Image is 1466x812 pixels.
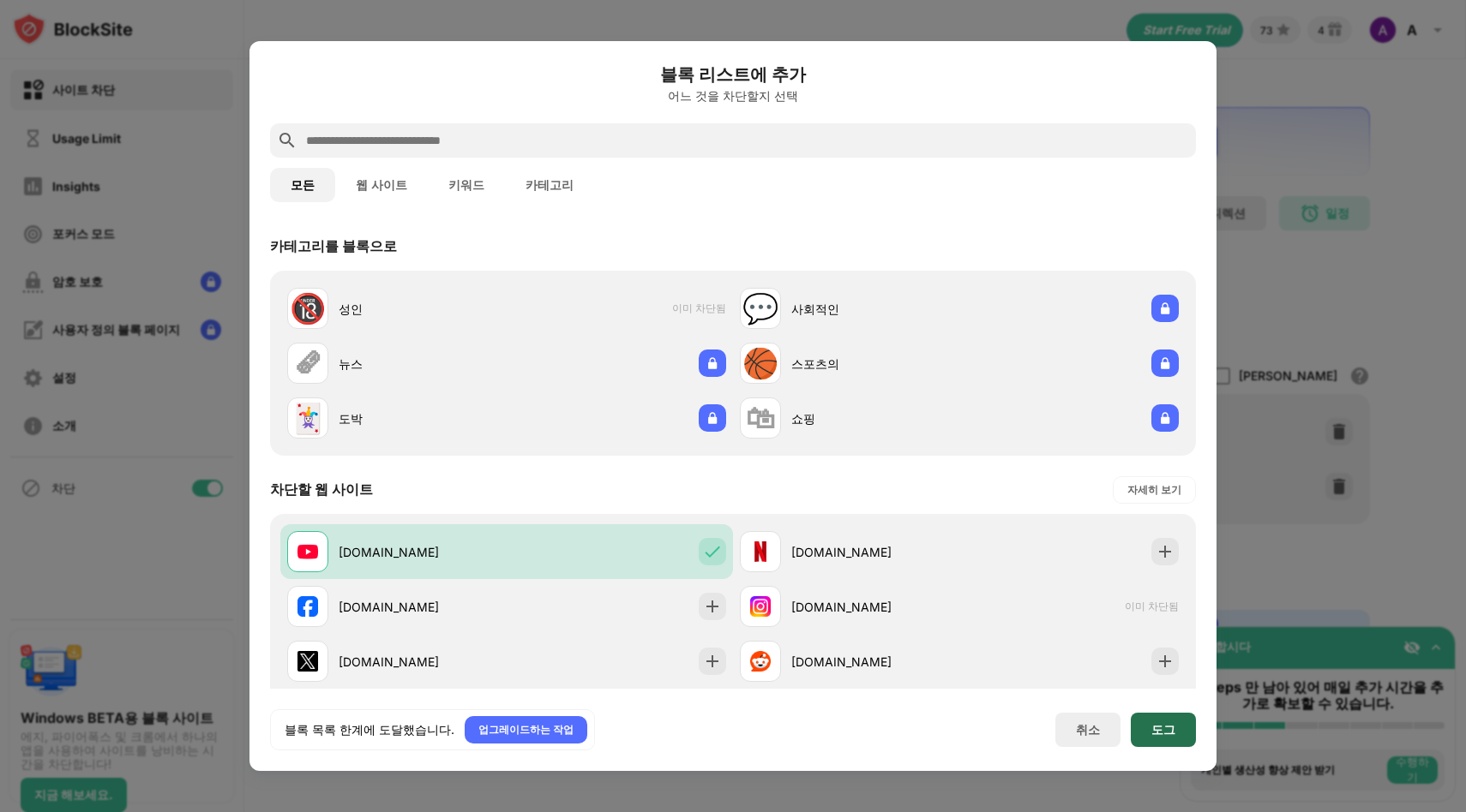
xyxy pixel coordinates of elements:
button: 웹 사이트 [335,168,428,202]
div: 🛍 [746,401,775,436]
button: 모든 [270,168,335,202]
div: 블록 목록 한계에 도달했습니다. [285,721,454,738]
img: favicons [297,596,318,617]
div: 🃏 [290,401,326,436]
div: [DOMAIN_NAME] [339,543,507,561]
div: 🏀 [742,346,778,381]
button: 카테고리 [505,168,594,202]
img: favicons [297,651,318,672]
div: 쇼핑 [791,409,959,427]
button: 키워드 [428,168,505,202]
div: 업그레이드하는 작업 [478,721,574,738]
img: favicons [750,596,771,617]
div: 뉴스 [339,355,507,373]
div: 🗞 [293,346,322,381]
div: 카테고리를 블록으로 [270,237,397,256]
div: [DOMAIN_NAME] [339,653,507,671]
div: 사회적인 [791,300,959,318]
img: favicons [750,541,771,562]
div: 💬 [742,291,778,326]
div: 차단할 웹 사이트 [270,481,373,499]
img: favicons [750,651,771,672]
div: [DOMAIN_NAME] [791,598,959,616]
div: 스포츠의 [791,355,959,373]
div: 성인 [339,300,507,318]
div: 도그 [1151,723,1175,737]
div: [DOMAIN_NAME] [791,653,959,671]
div: 취소 [1076,722,1100,738]
span: 이미 차단됨 [672,302,726,316]
div: 도박 [339,409,507,427]
img: search.svg [277,130,297,151]
div: 자세히 보기 [1127,481,1181,499]
div: [DOMAIN_NAME] [339,598,507,616]
div: [DOMAIN_NAME] [791,543,959,561]
div: 어느 것을 차단할지 선택 [270,89,1196,103]
img: favicons [297,541,318,562]
span: 이미 차단됨 [1125,600,1179,614]
h6: 블록 리스트에 추가 [270,62,1196,87]
div: 🔞 [290,291,326,326]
